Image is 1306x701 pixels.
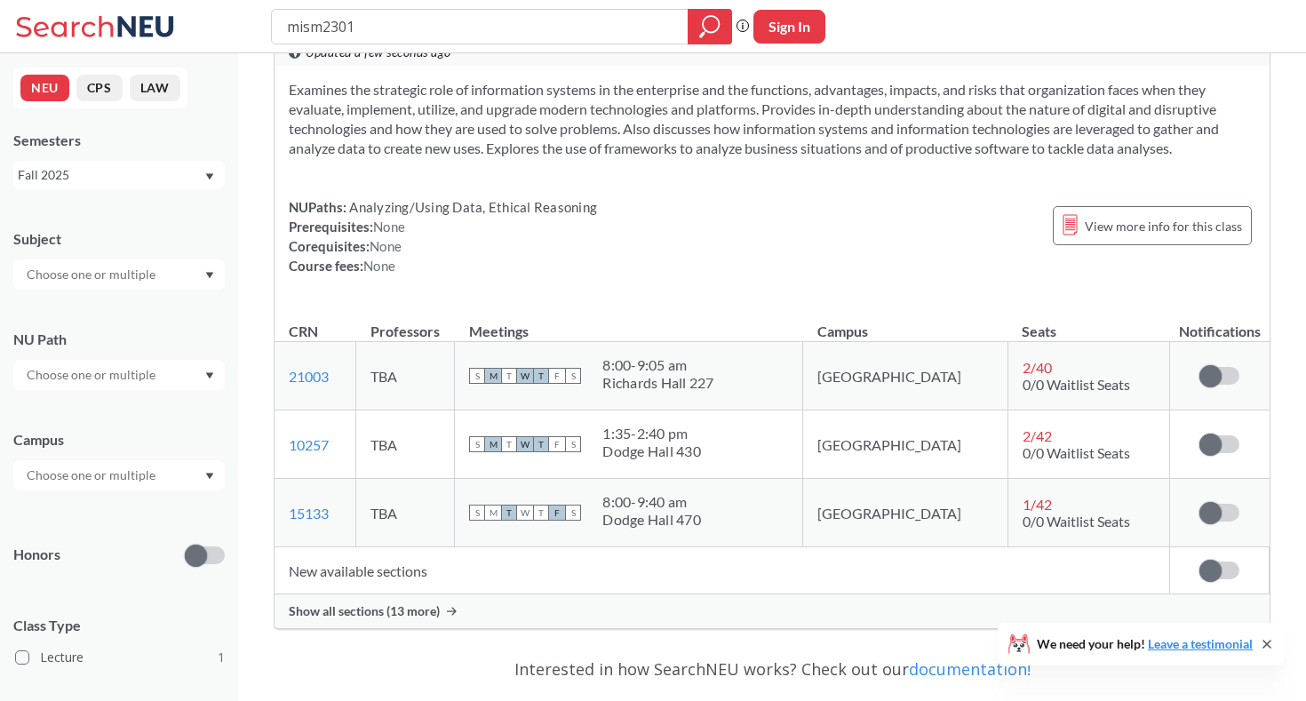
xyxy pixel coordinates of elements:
[18,165,203,185] div: Fall 2025
[205,473,214,480] svg: Dropdown arrow
[1170,304,1270,342] th: Notifications
[501,436,517,452] span: T
[363,258,395,274] span: None
[533,436,549,452] span: T
[517,436,533,452] span: W
[356,410,455,479] td: TBA
[285,12,675,42] input: Class, professor, course number, "phrase"
[469,436,485,452] span: S
[1023,427,1052,444] span: 2 / 42
[909,658,1031,680] a: documentation!
[13,259,225,290] div: Dropdown arrow
[565,436,581,452] span: S
[549,505,565,521] span: F
[1023,444,1130,461] span: 0/0 Waitlist Seats
[356,479,455,547] td: TBA
[373,219,405,235] span: None
[289,505,329,522] a: 15133
[1085,215,1242,237] span: View more info for this class
[289,322,318,341] div: CRN
[289,197,597,275] div: NUPaths: Prerequisites: Corequisites: Course fees:
[1148,636,1253,651] a: Leave a testimonial
[205,173,214,180] svg: Dropdown arrow
[356,342,455,410] td: TBA
[469,505,485,521] span: S
[602,374,713,392] div: Richards Hall 227
[18,264,167,285] input: Choose one or multiple
[602,356,713,374] div: 8:00 - 9:05 am
[602,425,701,442] div: 1:35 - 2:40 pm
[289,368,329,385] a: 21003
[565,505,581,521] span: S
[289,603,440,619] span: Show all sections (13 more)
[13,460,225,490] div: Dropdown arrow
[501,368,517,384] span: T
[275,547,1170,594] td: New available sections
[205,272,214,279] svg: Dropdown arrow
[356,304,455,342] th: Professors
[13,131,225,150] div: Semesters
[13,360,225,390] div: Dropdown arrow
[18,364,167,386] input: Choose one or multiple
[1037,638,1253,650] span: We need your help!
[1007,304,1169,342] th: Seats
[274,643,1270,695] div: Interested in how SearchNEU works? Check out our
[1023,376,1130,393] span: 0/0 Waitlist Seats
[602,442,701,460] div: Dodge Hall 430
[13,229,225,249] div: Subject
[533,505,549,521] span: T
[549,436,565,452] span: F
[485,436,501,452] span: M
[289,80,1255,158] section: Examines the strategic role of information systems in the enterprise and the functions, advantage...
[803,479,1008,547] td: [GEOGRAPHIC_DATA]
[803,304,1008,342] th: Campus
[565,368,581,384] span: S
[346,199,597,215] span: Analyzing/Using Data, Ethical Reasoning
[688,9,732,44] div: magnifying glass
[602,511,701,529] div: Dodge Hall 470
[803,342,1008,410] td: [GEOGRAPHIC_DATA]
[501,505,517,521] span: T
[20,75,69,101] button: NEU
[803,410,1008,479] td: [GEOGRAPHIC_DATA]
[370,238,402,254] span: None
[76,75,123,101] button: CPS
[1023,496,1052,513] span: 1 / 42
[1023,359,1052,376] span: 2 / 40
[130,75,180,101] button: LAW
[602,493,701,511] div: 8:00 - 9:40 am
[485,505,501,521] span: M
[205,372,214,379] svg: Dropdown arrow
[533,368,549,384] span: T
[1023,513,1130,530] span: 0/0 Waitlist Seats
[549,368,565,384] span: F
[699,14,721,39] svg: magnifying glass
[18,465,167,486] input: Choose one or multiple
[13,161,225,189] div: Fall 2025Dropdown arrow
[13,545,60,565] p: Honors
[753,10,825,44] button: Sign In
[13,616,225,635] span: Class Type
[275,594,1270,628] div: Show all sections (13 more)
[218,648,225,667] span: 1
[13,330,225,349] div: NU Path
[455,304,803,342] th: Meetings
[469,368,485,384] span: S
[485,368,501,384] span: M
[517,505,533,521] span: W
[15,646,225,669] label: Lecture
[13,430,225,450] div: Campus
[289,436,329,453] a: 10257
[517,368,533,384] span: W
